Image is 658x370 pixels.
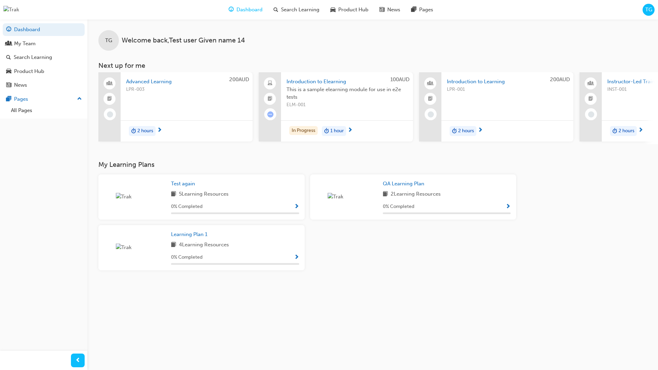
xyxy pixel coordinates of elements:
a: car-iconProduct Hub [325,3,374,17]
span: Show Progress [294,255,299,261]
span: pages-icon [411,5,416,14]
span: 4 Learning Resources [179,241,229,249]
span: Test again [171,181,195,187]
span: guage-icon [6,27,11,33]
span: Introduction to Learning [447,78,568,86]
button: Pages [3,93,85,106]
a: guage-iconDashboard [223,3,268,17]
img: Trak [328,193,365,201]
a: Dashboard [3,23,85,36]
span: search-icon [6,54,11,61]
span: book-icon [171,190,176,199]
span: 2 hours [458,127,474,135]
span: LPR-003 [126,86,247,94]
span: people-icon [107,79,112,88]
a: Search Learning [3,51,85,64]
span: people-icon [588,79,593,88]
span: Dashboard [236,6,263,14]
button: Show Progress [505,202,511,211]
span: 2 Learning Resources [391,190,441,199]
span: pages-icon [6,96,11,102]
span: next-icon [478,127,483,134]
div: Product Hub [14,67,44,75]
span: This is a sample elearning module for use in e2e tests [287,86,407,101]
button: Show Progress [294,202,299,211]
span: duration-icon [324,127,329,136]
a: Test again [171,180,198,188]
span: 0 % Completed [171,203,203,211]
span: 2 hours [137,127,153,135]
span: 100AUD [390,76,410,83]
div: News [14,81,27,89]
img: Trak [116,244,154,251]
span: news-icon [379,5,385,14]
span: next-icon [638,127,643,134]
span: guage-icon [229,5,234,14]
a: My Team [3,37,85,50]
span: search-icon [273,5,278,14]
a: pages-iconPages [406,3,439,17]
span: car-icon [6,69,11,75]
span: book-icon [383,190,388,199]
span: QA Learning Plan [383,181,424,187]
h3: My Learning Plans [98,161,516,169]
img: Trak [3,6,19,14]
span: ELM-001 [287,101,407,109]
span: TG [645,6,652,14]
span: Learning Plan 1 [171,231,207,237]
span: 5 Learning Resources [179,190,229,199]
span: up-icon [77,95,82,103]
span: learningRecordVerb_NONE-icon [428,111,434,118]
span: booktick-icon [588,95,593,103]
button: Show Progress [294,253,299,262]
span: car-icon [330,5,336,14]
span: booktick-icon [428,95,433,103]
a: News [3,79,85,91]
span: Welcome back , Test user Given name 14 [122,37,245,45]
a: 200AUDAdvanced LearningLPR-003duration-icon2 hours [98,72,253,141]
button: DashboardMy TeamSearch LearningProduct HubNews [3,22,85,93]
span: LPR-001 [447,86,568,94]
span: duration-icon [612,127,617,136]
span: learningRecordVerb_NONE-icon [107,111,113,118]
span: book-icon [171,241,176,249]
span: 200AUD [229,76,249,83]
a: QA Learning Plan [383,180,427,188]
a: search-iconSearch Learning [268,3,325,17]
span: next-icon [157,127,162,134]
span: Search Learning [281,6,319,14]
span: booktick-icon [107,95,112,103]
a: news-iconNews [374,3,406,17]
span: prev-icon [75,356,81,365]
div: Pages [14,95,28,103]
a: Learning Plan 1 [171,231,210,238]
span: 1 hour [330,127,344,135]
a: All Pages [8,105,85,116]
span: Show Progress [505,204,511,210]
span: people-icon [6,41,11,47]
a: 100AUDIntroduction to ElearningThis is a sample elearning module for use in e2e testsELM-001In Pr... [259,72,413,141]
a: Product Hub [3,65,85,78]
span: 0 % Completed [171,254,203,261]
img: Trak [116,193,154,201]
span: Pages [419,6,433,14]
span: duration-icon [452,127,457,136]
span: 2 hours [619,127,634,135]
span: booktick-icon [268,95,272,103]
span: people-icon [428,79,433,88]
button: TG [643,4,655,16]
span: laptop-icon [268,79,272,88]
span: TG [105,37,112,45]
span: 200AUD [550,76,570,83]
span: Introduction to Elearning [287,78,407,86]
span: next-icon [348,127,353,134]
span: News [387,6,400,14]
span: Product Hub [338,6,368,14]
div: My Team [14,40,36,48]
div: In Progress [289,126,318,135]
span: 0 % Completed [383,203,414,211]
h3: Next up for me [87,62,658,70]
span: duration-icon [131,127,136,136]
span: learningRecordVerb_ATTEMPT-icon [267,111,273,118]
